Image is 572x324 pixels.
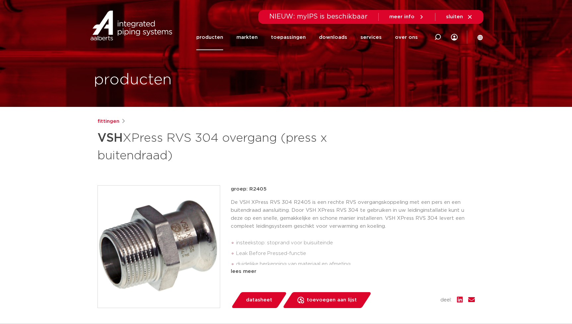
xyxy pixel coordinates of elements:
h1: XPress RVS 304 overgang (press x buitendraad) [97,128,347,164]
span: sluiten [446,14,463,19]
a: toepassingen [271,25,306,50]
span: datasheet [246,295,272,305]
h1: producten [94,69,172,91]
nav: Menu [196,25,418,50]
a: over ons [395,25,418,50]
a: datasheet [231,292,287,308]
span: toevoegen aan lijst [307,295,357,305]
a: sluiten [446,14,473,20]
a: downloads [319,25,347,50]
span: deel: [440,296,452,304]
a: meer info [389,14,424,20]
p: groep: R2405 [231,185,475,193]
a: markten [236,25,258,50]
li: duidelijke herkenning van materiaal en afmeting [236,259,475,270]
span: meer info [389,14,414,19]
div: lees meer [231,268,475,276]
a: fittingen [97,118,119,125]
li: insteekstop: stoprand voor buisuiteinde [236,238,475,248]
p: De VSH XPress RVS 304 R2405 is een rechte RVS overgangskoppeling met een pers en een buitendraad ... [231,199,475,230]
a: services [360,25,382,50]
span: NIEUW: myIPS is beschikbaar [269,13,368,20]
a: producten [196,25,223,50]
strong: VSH [97,132,123,144]
img: Product Image for VSH XPress RVS 304 overgang (press x buitendraad) [98,186,220,308]
li: Leak Before Pressed-functie [236,248,475,259]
